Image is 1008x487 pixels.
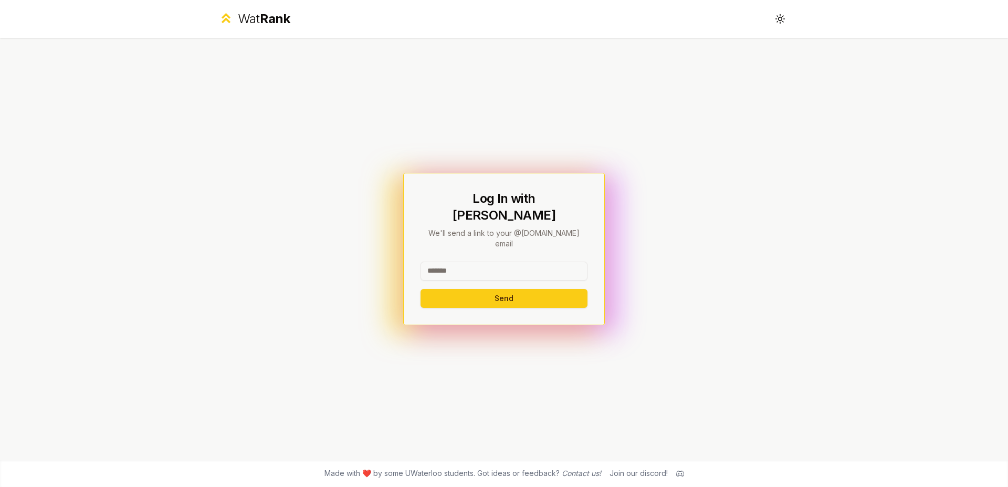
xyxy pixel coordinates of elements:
[610,468,668,479] div: Join our discord!
[562,469,601,478] a: Contact us!
[421,228,587,249] p: We'll send a link to your @[DOMAIN_NAME] email
[421,190,587,224] h1: Log In with [PERSON_NAME]
[238,11,290,27] div: Wat
[218,11,290,27] a: WatRank
[421,289,587,308] button: Send
[324,468,601,479] span: Made with ❤️ by some UWaterloo students. Got ideas or feedback?
[260,11,290,26] span: Rank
